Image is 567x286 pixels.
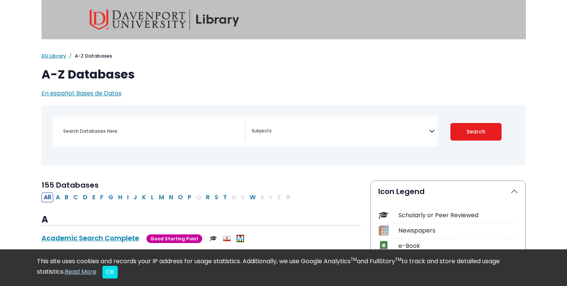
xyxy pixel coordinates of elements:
button: Filter Results S [212,193,221,202]
img: Scholarly or Peer Reviewed [210,235,217,242]
img: Icon Scholarly or Peer Reviewed [379,210,389,220]
button: Filter Results B [62,193,71,202]
img: Audio & Video [223,235,231,242]
img: Icon e-Book [379,241,389,251]
a: Read More [65,267,96,276]
img: Icon Newspapers [379,225,389,236]
button: Filter Results K [140,193,148,202]
sup: TM [351,256,357,262]
button: Filter Results J [131,193,139,202]
button: Close [102,266,118,279]
button: Filter Results M [157,193,166,202]
button: Filter Results H [116,193,124,202]
button: Filter Results C [71,193,80,202]
nav: Search filters [41,105,526,166]
button: All [41,193,53,202]
sup: TM [395,256,401,262]
button: Filter Results W [247,193,258,202]
button: Filter Results D [81,193,90,202]
button: Filter Results E [90,193,98,202]
h1: A-Z Databases [41,67,526,82]
button: Filter Results O [176,193,185,202]
span: Good Starting Point [147,234,202,243]
button: Filter Results L [149,193,156,202]
button: Filter Results F [98,193,106,202]
button: Filter Results I [125,193,131,202]
div: Alpha-list to filter by first letter of database name [41,193,294,201]
img: Davenport University Library [90,9,239,30]
button: Filter Results T [221,193,229,202]
input: Search database by title or keyword [59,126,245,136]
button: Filter Results P [185,193,194,202]
button: Filter Results R [204,193,212,202]
h3: A [41,214,361,225]
a: DU Library [41,52,66,59]
a: En español: Bases de Datos [41,89,121,98]
li: A-Z Databases [66,52,112,60]
div: This site uses cookies and records your IP address for usage statistics. Additionally, we use Goo... [37,257,530,279]
a: Academic Search Complete [41,233,139,243]
img: MeL (Michigan electronic Library) [237,235,244,242]
button: Filter Results N [167,193,175,202]
div: e-Book [398,242,518,250]
button: Filter Results G [106,193,115,202]
p: Covers all subjects, especially science, humanities, and law. [41,249,361,258]
button: Submit for Search Results [450,123,502,141]
div: Scholarly or Peer Reviewed [398,211,518,220]
span: 155 Databases [41,180,99,190]
button: Icon Legend [371,181,526,202]
textarea: Search [252,129,429,135]
div: Newspapers [398,226,518,235]
button: Filter Results A [53,193,62,202]
nav: breadcrumb [41,52,526,60]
